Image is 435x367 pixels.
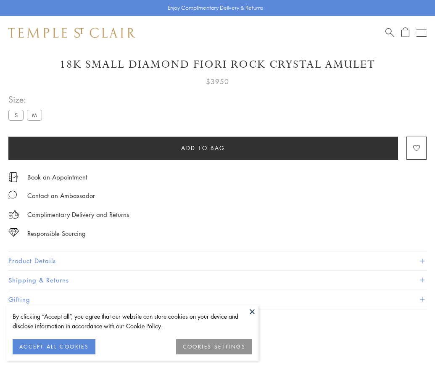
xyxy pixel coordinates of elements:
[176,339,252,354] button: COOKIES SETTINGS
[206,76,229,87] span: $3950
[417,28,427,38] button: Open navigation
[8,137,398,160] button: Add to bag
[8,251,427,270] button: Product Details
[27,190,95,201] div: Contact an Ambassador
[401,27,409,38] a: Open Shopping Bag
[27,228,86,239] div: Responsible Sourcing
[8,209,19,220] img: icon_delivery.svg
[13,312,252,331] div: By clicking “Accept all”, you agree that our website can store cookies on your device and disclos...
[27,172,87,182] a: Book an Appointment
[27,110,42,120] label: M
[8,271,427,290] button: Shipping & Returns
[168,4,263,12] p: Enjoy Complimentary Delivery & Returns
[8,92,45,106] span: Size:
[27,209,129,220] p: Complimentary Delivery and Returns
[8,28,135,38] img: Temple St. Clair
[8,172,18,182] img: icon_appointment.svg
[8,228,19,237] img: icon_sourcing.svg
[13,339,95,354] button: ACCEPT ALL COOKIES
[8,110,24,120] label: S
[181,143,225,153] span: Add to bag
[8,290,427,309] button: Gifting
[8,57,427,72] h1: 18K Small Diamond Fiori Rock Crystal Amulet
[8,190,17,199] img: MessageIcon-01_2.svg
[385,27,394,38] a: Search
